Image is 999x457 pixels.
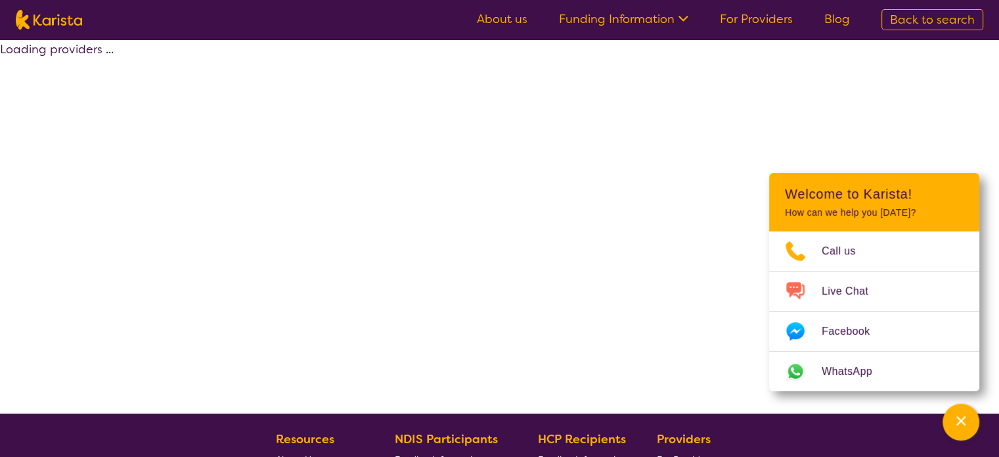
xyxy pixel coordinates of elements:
[769,231,979,391] ul: Choose channel
[477,11,527,27] a: About us
[822,241,872,261] span: Call us
[943,404,979,441] button: Channel Menu
[276,431,334,447] b: Resources
[822,281,884,301] span: Live Chat
[720,11,793,27] a: For Providers
[538,431,626,447] b: HCP Recipients
[785,207,964,218] p: How can we help you [DATE]?
[822,322,885,341] span: Facebook
[657,431,711,447] b: Providers
[785,186,964,202] h2: Welcome to Karista!
[395,431,498,447] b: NDIS Participants
[881,9,983,30] a: Back to search
[890,12,975,28] span: Back to search
[824,11,850,27] a: Blog
[16,10,82,30] img: Karista logo
[559,11,688,27] a: Funding Information
[822,362,888,381] span: WhatsApp
[769,173,979,391] div: Channel Menu
[769,352,979,391] a: Web link opens in a new tab.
